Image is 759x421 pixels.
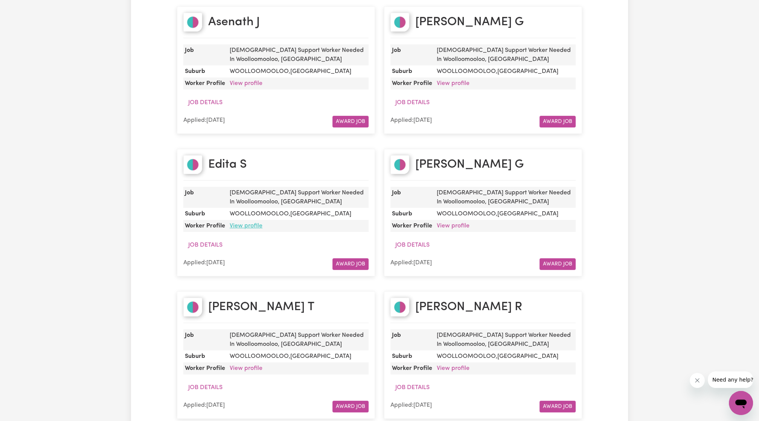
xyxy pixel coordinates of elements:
button: Award Job [540,401,576,412]
dt: Job [183,187,227,208]
dt: Suburb [390,208,434,220]
button: Job Details [390,95,434,110]
span: Applied: [DATE] [390,117,432,123]
dt: Job [390,187,434,208]
span: Applied: [DATE] [183,402,225,408]
img: Bianca [183,298,202,317]
button: Job Details [183,380,227,395]
h2: [PERSON_NAME] T [208,300,314,314]
h2: [PERSON_NAME] G [415,15,524,29]
dd: [DEMOGRAPHIC_DATA] Support Worker Needed In Woolloomooloo, [GEOGRAPHIC_DATA] [434,329,576,350]
h2: [PERSON_NAME] R [415,300,522,314]
a: View profile [230,365,262,371]
dd: WOOLLOOMOOLOO , [GEOGRAPHIC_DATA] [434,65,576,77]
button: Award Job [332,116,369,127]
dt: Job [390,329,434,350]
span: Need any help? [5,5,46,11]
dt: Suburb [183,208,227,220]
dd: WOOLLOOMOOLOO , [GEOGRAPHIC_DATA] [227,65,369,77]
dt: Worker Profile [183,220,227,232]
dt: Worker Profile [390,77,434,89]
iframe: Button to launch messaging window [729,391,753,415]
button: Award Job [540,258,576,270]
dd: [DEMOGRAPHIC_DATA] Support Worker Needed In Woolloomooloo, [GEOGRAPHIC_DATA] [434,44,576,65]
dt: Job [183,44,227,65]
button: Award Job [332,258,369,270]
span: Applied: [DATE] [390,402,432,408]
dt: Worker Profile [390,362,434,374]
a: View profile [437,365,469,371]
img: Claudia [390,155,409,174]
dt: Suburb [183,65,227,77]
button: Job Details [390,238,434,252]
img: Claudia [390,13,409,32]
span: Applied: [DATE] [183,117,225,123]
h2: Asenath J [208,15,260,29]
dt: Job [390,44,434,65]
dd: [DEMOGRAPHIC_DATA] Support Worker Needed In Woolloomooloo, [GEOGRAPHIC_DATA] [434,187,576,208]
h2: Edita S [208,157,247,172]
img: Edita [183,155,202,174]
button: Job Details [183,238,227,252]
img: Ruth [390,298,409,317]
dd: WOOLLOOMOOLOO , [GEOGRAPHIC_DATA] [227,350,369,362]
dd: WOOLLOOMOOLOO , [GEOGRAPHIC_DATA] [434,208,576,220]
a: View profile [230,80,262,86]
iframe: Close message [690,373,705,388]
a: View profile [437,80,469,86]
a: View profile [230,223,262,229]
dt: Worker Profile [390,220,434,232]
button: Job Details [183,95,227,110]
dd: [DEMOGRAPHIC_DATA] Support Worker Needed In Woolloomooloo, [GEOGRAPHIC_DATA] [227,44,369,65]
dd: WOOLLOOMOOLOO , [GEOGRAPHIC_DATA] [434,350,576,362]
button: Award Job [540,116,576,127]
span: Applied: [DATE] [390,260,432,266]
img: Asenath [183,13,202,32]
h2: [PERSON_NAME] G [415,157,524,172]
dd: [DEMOGRAPHIC_DATA] Support Worker Needed In Woolloomooloo, [GEOGRAPHIC_DATA] [227,187,369,208]
dt: Suburb [183,350,227,362]
dd: WOOLLOOMOOLOO , [GEOGRAPHIC_DATA] [227,208,369,220]
a: View profile [437,223,469,229]
dt: Job [183,329,227,350]
button: Award Job [332,401,369,412]
dd: [DEMOGRAPHIC_DATA] Support Worker Needed In Woolloomooloo, [GEOGRAPHIC_DATA] [227,329,369,350]
iframe: Message from company [708,371,753,388]
dt: Worker Profile [183,77,227,89]
dt: Suburb [390,65,434,77]
button: Job Details [390,380,434,395]
dt: Suburb [390,350,434,362]
span: Applied: [DATE] [183,260,225,266]
dt: Worker Profile [183,362,227,374]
